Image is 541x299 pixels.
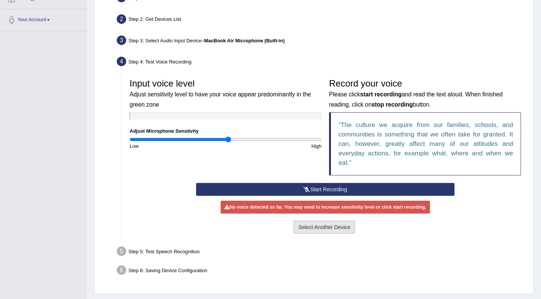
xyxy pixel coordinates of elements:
[360,91,402,98] b: start recording
[130,91,311,107] small: Adjust sensitivity level to have your voice appear predominantly in the green zone
[196,183,454,196] button: Start Recording
[204,38,284,43] b: MacBook Air Microphone (Built-in)
[130,127,199,135] label: Adjust Microphone Senstivity
[221,201,430,214] div: No voice detected so far. You may need to increase sensitivity level or click start recording.
[329,79,521,108] h3: Record your voice
[113,33,530,50] div: Step 3: Select Audio Input Device
[294,221,356,234] button: Select Another Device
[113,263,530,280] div: Step 6: Saving Device Configuration
[126,143,226,150] div: Low
[113,244,530,261] div: Step 5: Test Speech Recognition
[329,91,502,107] small: Please click and read the text aloud. When finished reading, click on button.
[372,101,413,108] b: stop recording
[113,12,530,29] div: Step 2: Get Devices List
[201,38,285,43] span: –
[0,9,87,28] a: Your Account
[339,121,513,166] q: The culture we acquire from our families, schools, and communities is something that we often tak...
[113,54,530,71] div: Step 4: Test Voice Recording
[226,143,325,150] div: High
[130,79,322,108] h3: Input voice level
